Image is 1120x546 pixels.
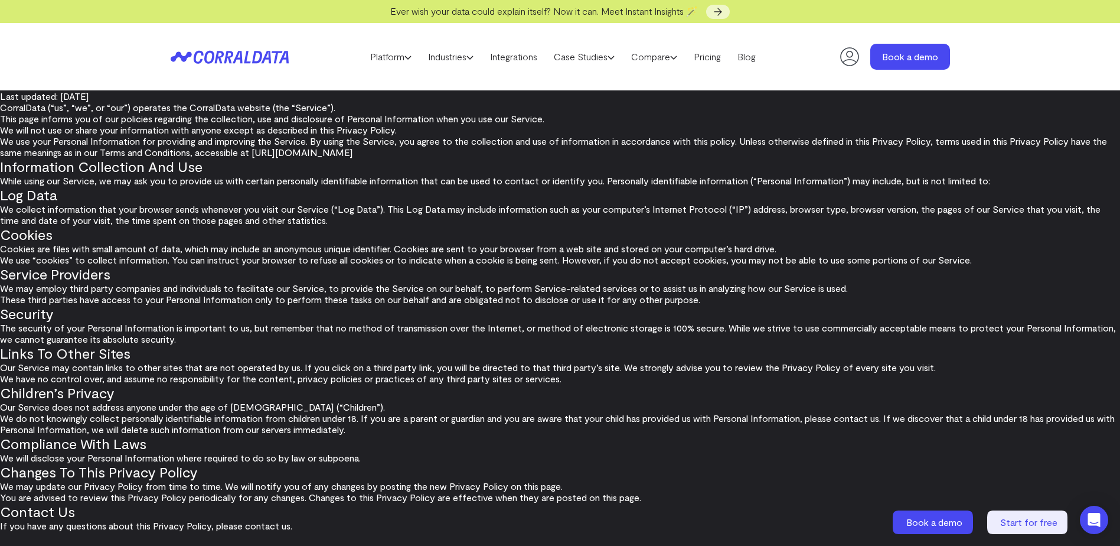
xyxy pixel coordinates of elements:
a: Book a demo [893,511,975,534]
a: Blog [729,48,764,66]
a: Pricing [685,48,729,66]
a: Integrations [482,48,546,66]
span: Book a demo [906,516,962,528]
a: Industries [420,48,482,66]
a: Compare [623,48,685,66]
a: Book a demo [870,44,950,70]
span: Start for free [1000,516,1057,528]
a: Start for free [987,511,1070,534]
div: Open Intercom Messenger [1080,506,1108,534]
a: Case Studies [546,48,623,66]
span: Ever wish your data could explain itself? Now it can. Meet Instant Insights 🪄 [390,5,698,17]
a: Platform [362,48,420,66]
